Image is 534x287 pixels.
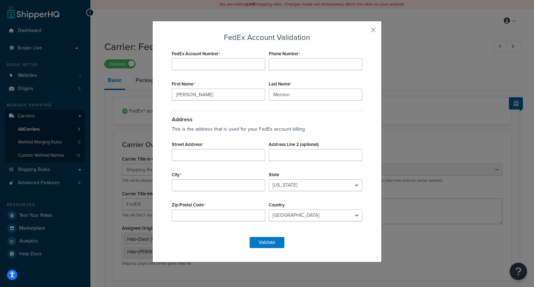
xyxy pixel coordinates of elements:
label: Address Line 2 (optional) [269,142,319,147]
label: Street Address [172,142,204,147]
label: State [269,172,279,177]
button: Validate [250,237,284,248]
h3: Address [172,111,362,123]
label: FedEx Account Number [172,51,220,57]
label: Last Name [269,81,292,87]
label: Zip/Postal Code [172,202,205,208]
label: City [172,172,181,178]
label: Phone Number [269,51,300,57]
h3: FedEx Account Validation [170,33,364,42]
label: Country [269,202,285,207]
p: This is the address that is used for your FedEx account billing [172,124,362,134]
label: First Name [172,81,195,87]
